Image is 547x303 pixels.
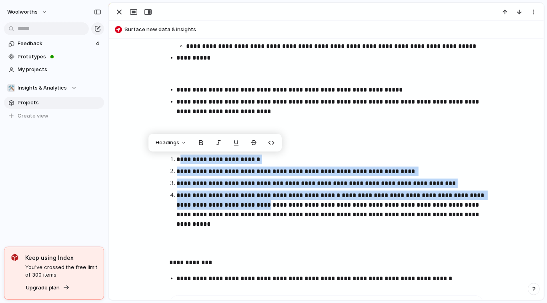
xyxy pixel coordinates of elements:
button: Upgrade plan [24,282,72,293]
span: Keep using Index [25,253,97,262]
span: My projects [18,66,101,74]
button: woolworths [4,6,52,18]
span: Insights & Analytics [18,84,67,92]
div: 🛠️ [7,84,15,92]
button: Surface new data & insights [112,23,540,36]
span: You've crossed the free limit of 300 items [25,263,97,279]
span: Surface new data & insights [124,26,540,34]
a: Prototypes [4,51,104,63]
span: Upgrade plan [26,284,60,292]
button: 🛠️Insights & Analytics [4,82,104,94]
span: woolworths [7,8,38,16]
span: Create view [18,112,49,120]
a: Feedback4 [4,38,104,50]
span: Feedback [18,40,93,48]
a: Projects [4,97,104,109]
a: My projects [4,64,104,76]
span: 4 [96,40,101,48]
button: Headings [151,136,191,149]
span: Prototypes [18,53,101,61]
span: Headings [156,139,179,147]
span: Projects [18,99,101,107]
button: Create view [4,110,104,122]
